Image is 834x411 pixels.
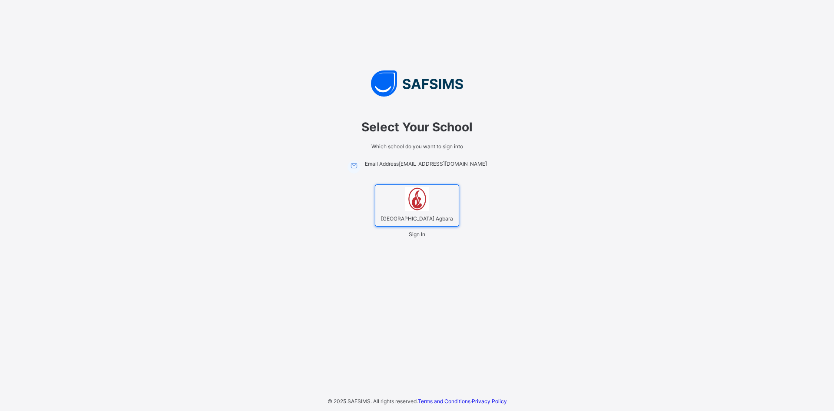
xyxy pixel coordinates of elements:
img: SAFSIMS Logo [287,70,547,97]
span: Email Address [365,160,399,167]
span: © 2025 SAFSIMS. All rights reserved. [328,398,418,404]
span: Select Your School [295,120,539,134]
span: · [418,398,507,404]
img: Corona Secondary School Agbara [405,187,429,211]
span: Sign In [409,231,425,237]
span: Which school do you want to sign into [295,143,539,150]
span: [GEOGRAPHIC_DATA] Agbara [379,213,455,224]
a: Terms and Conditions [418,398,470,404]
span: [EMAIL_ADDRESS][DOMAIN_NAME] [399,160,487,167]
a: Privacy Policy [472,398,507,404]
